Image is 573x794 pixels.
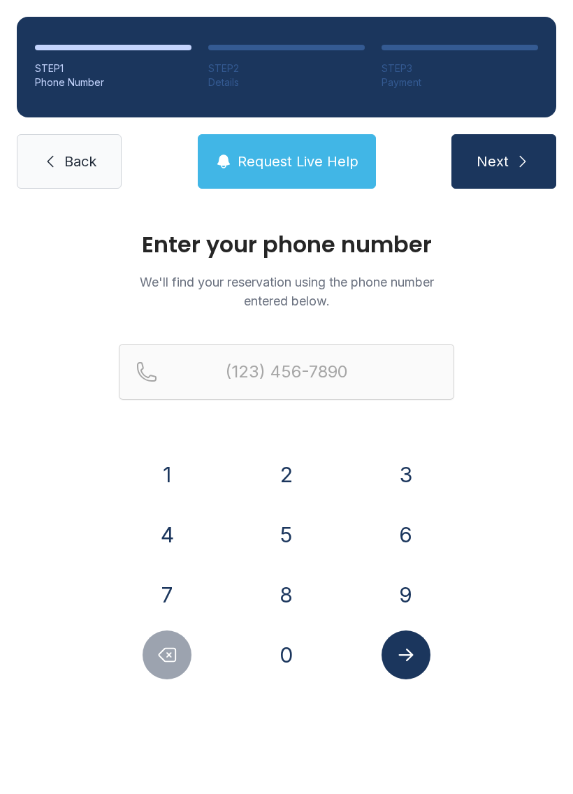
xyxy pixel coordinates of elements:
[382,75,538,89] div: Payment
[143,630,191,679] button: Delete number
[143,570,191,619] button: 7
[382,510,430,559] button: 6
[382,450,430,499] button: 3
[119,344,454,400] input: Reservation phone number
[262,630,311,679] button: 0
[119,273,454,310] p: We'll find your reservation using the phone number entered below.
[382,630,430,679] button: Submit lookup form
[382,62,538,75] div: STEP 3
[208,75,365,89] div: Details
[262,510,311,559] button: 5
[143,510,191,559] button: 4
[477,152,509,171] span: Next
[262,570,311,619] button: 8
[262,450,311,499] button: 2
[35,75,191,89] div: Phone Number
[35,62,191,75] div: STEP 1
[119,233,454,256] h1: Enter your phone number
[64,152,96,171] span: Back
[143,450,191,499] button: 1
[208,62,365,75] div: STEP 2
[238,152,358,171] span: Request Live Help
[382,570,430,619] button: 9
